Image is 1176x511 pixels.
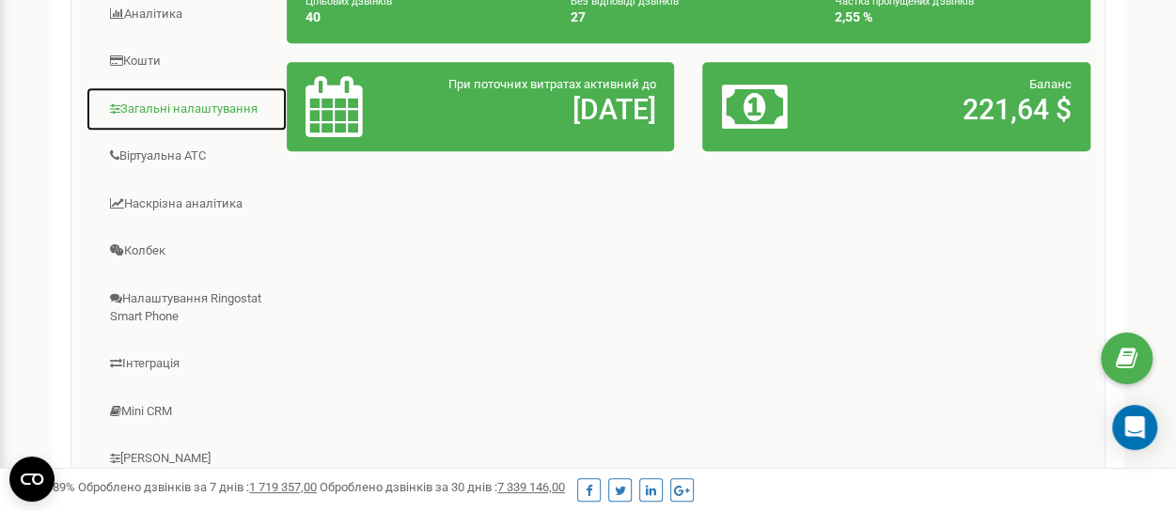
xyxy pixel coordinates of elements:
[320,480,565,494] span: Оброблено дзвінків за 30 днів :
[86,228,288,274] a: Колбек
[431,94,655,125] h2: [DATE]
[1029,77,1072,91] span: Баланс
[86,276,288,339] a: Налаштування Ringostat Smart Phone
[86,389,288,435] a: Mini CRM
[86,181,288,227] a: Наскрізна аналітика
[848,94,1072,125] h2: 221,64 $
[86,341,288,387] a: Інтеграція
[306,10,542,24] h4: 40
[249,480,317,494] u: 1 719 357,00
[447,77,655,91] span: При поточних витратах активний до
[86,436,288,482] a: [PERSON_NAME]
[9,457,55,502] button: Open CMP widget
[1112,405,1157,450] div: Open Intercom Messenger
[497,480,565,494] u: 7 339 146,00
[78,480,317,494] span: Оброблено дзвінків за 7 днів :
[571,10,808,24] h4: 27
[86,86,288,132] a: Загальні налаштування
[86,133,288,179] a: Віртуальна АТС
[835,10,1072,24] h4: 2,55 %
[86,39,288,85] a: Кошти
